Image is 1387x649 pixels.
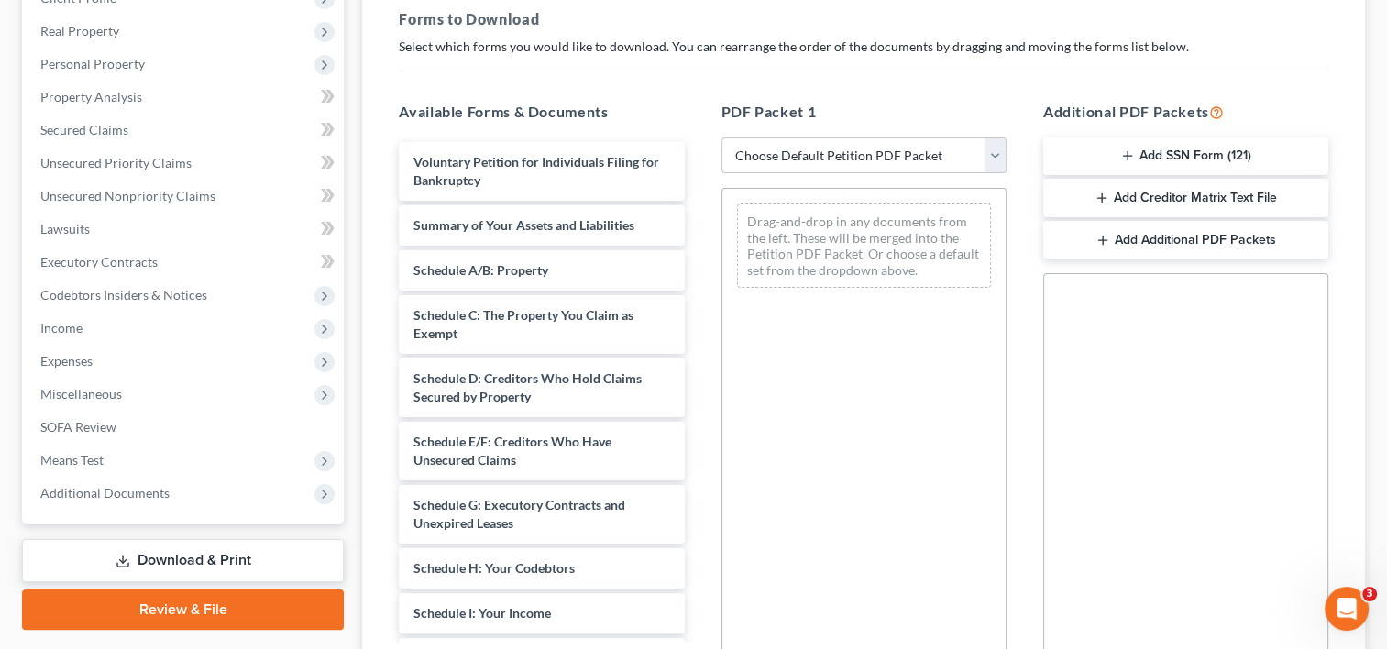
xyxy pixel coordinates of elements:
span: Property Analysis [40,89,142,104]
span: Additional Documents [40,485,170,500]
span: Expenses [40,353,93,368]
iframe: Intercom live chat [1325,587,1369,631]
span: Schedule E/F: Creditors Who Have Unsecured Claims [413,434,611,467]
span: SOFA Review [40,419,116,434]
h5: Available Forms & Documents [399,101,684,123]
a: Lawsuits [26,213,344,246]
a: Executory Contracts [26,246,344,279]
span: Schedule C: The Property You Claim as Exempt [413,307,633,341]
span: Schedule H: Your Codebtors [413,560,575,576]
a: Unsecured Nonpriority Claims [26,180,344,213]
a: SOFA Review [26,411,344,444]
a: Property Analysis [26,81,344,114]
p: Select which forms you would like to download. You can rearrange the order of the documents by dr... [399,38,1328,56]
span: Summary of Your Assets and Liabilities [413,217,634,233]
button: Add SSN Form (121) [1043,137,1328,176]
a: Download & Print [22,539,344,582]
span: Secured Claims [40,122,128,137]
h5: PDF Packet 1 [721,101,1007,123]
a: Review & File [22,589,344,630]
span: Lawsuits [40,221,90,236]
span: Schedule I: Your Income [413,605,551,621]
span: 3 [1362,587,1377,601]
span: Unsecured Priority Claims [40,155,192,170]
span: Personal Property [40,56,145,71]
a: Unsecured Priority Claims [26,147,344,180]
span: Means Test [40,452,104,467]
span: Unsecured Nonpriority Claims [40,188,215,203]
span: Voluntary Petition for Individuals Filing for Bankruptcy [413,154,659,188]
h5: Additional PDF Packets [1043,101,1328,123]
span: Real Property [40,23,119,38]
span: Schedule A/B: Property [413,262,548,278]
span: Executory Contracts [40,254,158,269]
span: Schedule D: Creditors Who Hold Claims Secured by Property [413,370,642,404]
span: Miscellaneous [40,386,122,401]
h5: Forms to Download [399,8,1328,30]
span: Schedule G: Executory Contracts and Unexpired Leases [413,497,625,531]
button: Add Additional PDF Packets [1043,221,1328,259]
span: Income [40,320,83,335]
a: Secured Claims [26,114,344,147]
span: Codebtors Insiders & Notices [40,287,207,302]
div: Drag-and-drop in any documents from the left. These will be merged into the Petition PDF Packet. ... [737,203,991,288]
button: Add Creditor Matrix Text File [1043,179,1328,217]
